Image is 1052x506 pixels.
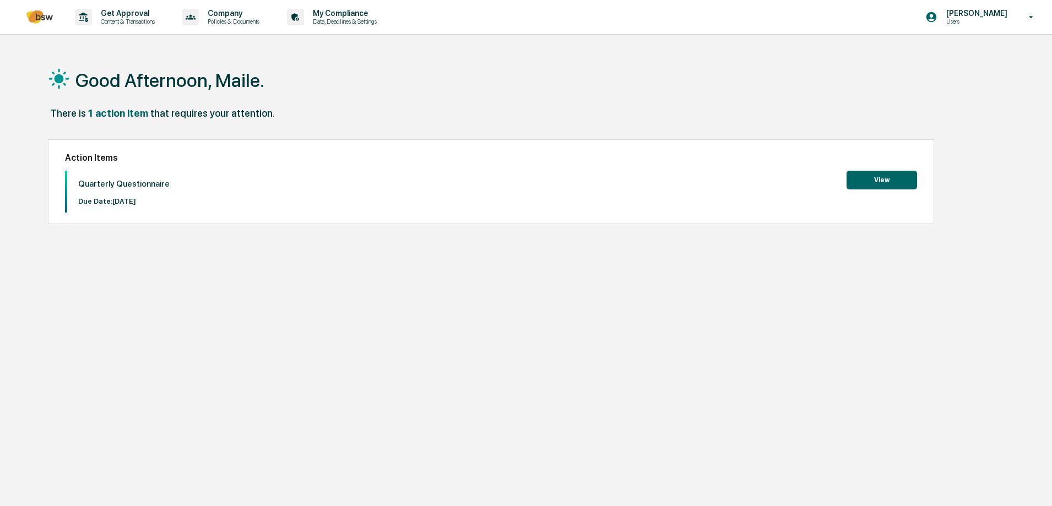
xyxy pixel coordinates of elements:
div: that requires your attention. [150,107,275,119]
p: Company [199,9,265,18]
h2: Action Items [65,153,917,163]
p: Due Date: [DATE] [78,197,170,205]
p: Quarterly Questionnaire [78,179,170,189]
p: Data, Deadlines & Settings [304,18,382,25]
p: My Compliance [304,9,382,18]
a: View [847,174,917,184]
button: View [847,171,917,189]
p: [PERSON_NAME] [937,9,1013,18]
p: Policies & Documents [199,18,265,25]
p: Users [937,18,1013,25]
